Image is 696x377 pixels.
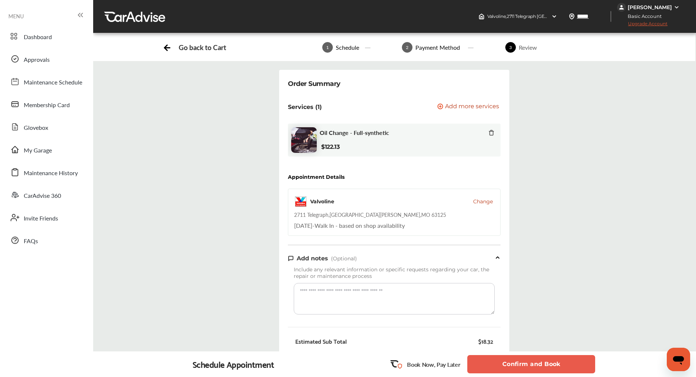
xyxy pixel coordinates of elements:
[7,72,86,91] a: Maintenance Schedule
[310,198,334,205] div: Valvoline
[24,237,38,246] span: FAQs
[8,13,24,19] span: MENU
[7,231,86,250] a: FAQs
[7,163,86,182] a: Maintenance History
[295,338,347,345] div: Estimated Sub Total
[294,221,312,230] span: [DATE]
[24,78,82,87] span: Maintenance Schedule
[516,43,540,52] div: Review
[24,101,70,110] span: Membership Card
[445,103,499,110] span: Add more services
[24,123,48,133] span: Glovebox
[437,103,501,110] a: Add more services
[288,255,294,261] img: note-icon.db9493fa.svg
[333,43,362,52] div: Schedule
[479,14,484,19] img: header-home-logo.8d720a4f.svg
[505,42,516,53] span: 3
[569,14,575,19] img: location_vector.a44bc228.svg
[467,355,595,373] button: Confirm and Book
[288,174,345,180] div: Appointment Details
[312,221,315,230] span: -
[179,43,226,52] div: Go back to Cart
[288,103,322,110] p: Services (1)
[294,211,446,218] div: 2711 Telegraph , [GEOGRAPHIC_DATA][PERSON_NAME] , MO 63125
[320,129,389,136] span: Oil Change - Full-synthetic
[24,146,52,155] span: My Garage
[294,195,307,208] img: logo-valvoline.png
[478,338,493,345] div: $18.32
[24,214,58,223] span: Invite Friends
[617,3,626,12] img: jVpblrzwTbfkPYzPPzSLxeg0AAAAASUVORK5CYII=
[551,14,557,19] img: header-down-arrow.9dd2ce7d.svg
[7,208,86,227] a: Invite Friends
[7,49,86,68] a: Approvals
[322,42,333,53] span: 1
[618,12,667,20] span: Basic Account
[7,140,86,159] a: My Garage
[294,221,405,230] div: Walk In - based on shop availability
[412,43,463,52] div: Payment Method
[674,4,680,10] img: WGsFRI8htEPBVLJbROoPRyZpYNWhNONpIPPETTm6eUC0GeLEiAAAAAElFTkSuQmCC
[628,4,672,11] div: [PERSON_NAME]
[321,143,340,150] b: $122.13
[7,185,86,204] a: CarAdvise 360
[288,79,341,89] div: Order Summary
[7,117,86,136] a: Glovebox
[402,42,412,53] span: 2
[294,266,489,279] span: Include any relevant information or specific requests regarding your car, the repair or maintenan...
[24,169,78,178] span: Maintenance History
[7,27,86,46] a: Dashboard
[473,198,493,205] button: Change
[667,348,690,371] iframe: Button to launch messaging window
[291,127,317,153] img: oil-change-thumb.jpg
[617,21,668,30] span: Upgrade Account
[24,191,61,201] span: CarAdvise 360
[24,55,50,65] span: Approvals
[487,14,642,19] span: Valvoline , 2711 Telegraph [GEOGRAPHIC_DATA][PERSON_NAME] , MO 63125
[24,33,52,42] span: Dashboard
[7,95,86,114] a: Membership Card
[297,255,328,262] span: Add notes
[193,359,274,369] div: Schedule Appointment
[331,255,357,262] span: (Optional)
[407,360,460,369] p: Book Now, Pay Later
[437,103,499,110] button: Add more services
